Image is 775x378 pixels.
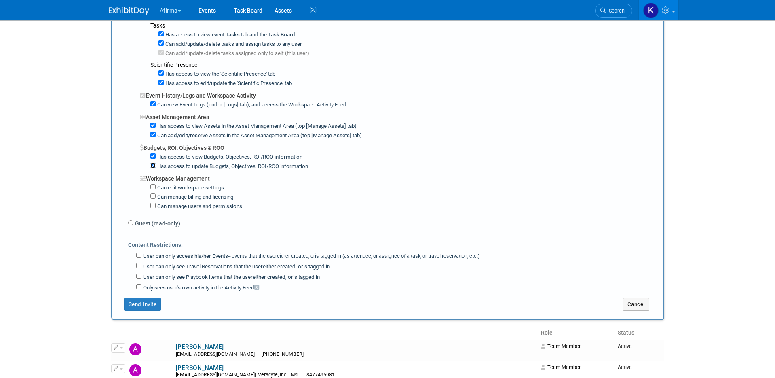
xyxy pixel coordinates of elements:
label: Has access to view the 'Scientific Presence' tab [164,70,275,78]
th: Status [615,326,664,340]
span: Team Member [541,364,581,370]
label: User can only see Playbook items that the user is tagged in [141,274,320,281]
span: either created, or [253,274,293,280]
th: Role [538,326,615,340]
label: Can edit workspace settings [156,184,224,192]
span: [PHONE_NUMBER] [260,351,306,357]
span: Team Member [541,343,581,349]
label: User can only access his/her Events [141,253,479,260]
label: Has access to view Assets in the Asset Management Area (top [Manage Assets] tab) [156,123,357,130]
span: Veracyte, Inc. [256,372,290,378]
span: either created, or [263,263,303,270]
div: Scientific Presence [150,61,657,69]
span: Active [618,364,632,370]
div: Content Restrictions: [128,236,657,251]
div: Budgets, ROI, Objectives & ROO [140,140,657,152]
label: Can manage billing and licensing [156,193,233,201]
a: [PERSON_NAME] [176,364,224,372]
span: | [255,372,256,378]
span: either created, or [277,253,315,259]
span: MSL [291,372,300,378]
label: Guest (read-only) [133,219,180,227]
label: Has access to update Budgets, Objectives, ROI/ROO information [156,163,308,170]
div: Event History/Logs and Workspace Activity [140,87,657,100]
label: Has access to edit/update the 'Scientific Presence' tab [164,80,292,87]
label: Can add/update/delete tasks and assign tasks to any user [164,40,302,48]
div: Tasks [150,21,657,30]
img: Adeeb Ansari [129,364,141,376]
label: Can add/edit/reserve Assets in the Asset Management Area (top [Manage Assets] tab) [156,132,362,140]
img: ExhibitDay [109,7,149,15]
img: Keirsten Davis [643,3,659,18]
span: | [303,372,304,378]
span: Search [606,8,625,14]
div: Asset Management Area [140,109,657,121]
label: Only sees user's own activity in the Activity Feed [141,284,259,292]
a: Search [595,4,632,18]
div: Workspace Management [140,170,657,183]
a: [PERSON_NAME] [176,343,224,350]
label: User can only see Travel Reservations that the user is tagged in [141,263,330,271]
label: Can view Event Logs (under [Logs] tab), and access the Workspace Activity Feed [156,101,346,109]
label: Can add/update/delete tasks assigned only to self (this user) [164,50,309,57]
button: Send Invite [124,298,161,311]
label: Can manage users and permissions [156,203,242,210]
span: 8477495981 [304,372,337,378]
span: | [258,351,260,357]
span: Active [618,343,632,349]
label: Has access to view event Tasks tab and the Task Board [164,31,295,39]
div: [EMAIL_ADDRESS][DOMAIN_NAME] [176,351,536,358]
label: Has access to view Budgets, Objectives, ROI/ROO information [156,153,302,161]
button: Cancel [623,298,649,311]
img: Abbee Buchanan [129,343,141,355]
span: -- events that the user is tagged in (as attendee, or assignee of a task, or travel reservation, ... [228,253,479,259]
